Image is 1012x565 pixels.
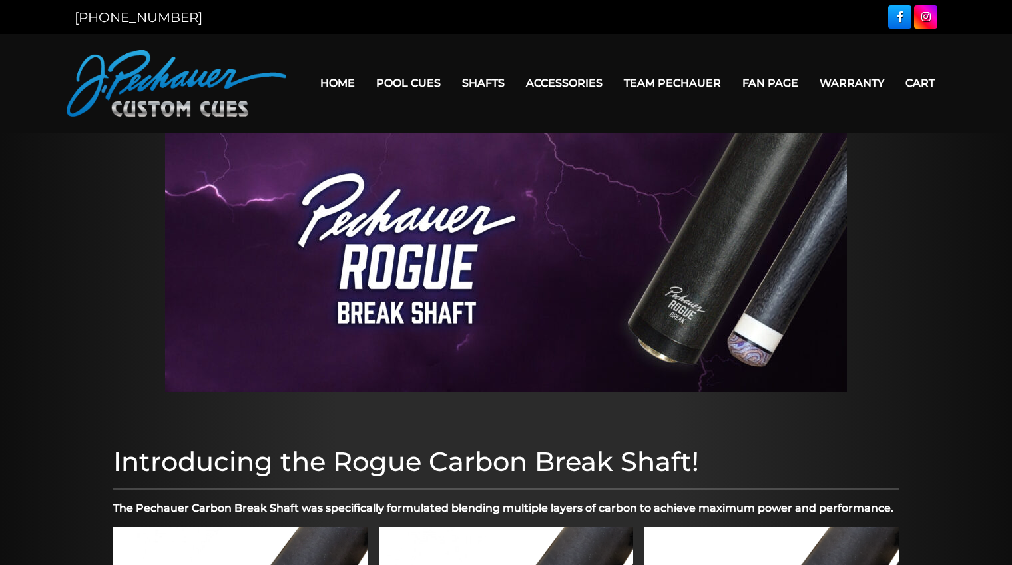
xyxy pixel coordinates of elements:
[809,66,895,100] a: Warranty
[113,446,899,478] h1: Introducing the Rogue Carbon Break Shaft!
[310,66,366,100] a: Home
[451,66,515,100] a: Shafts
[732,66,809,100] a: Fan Page
[366,66,451,100] a: Pool Cues
[895,66,945,100] a: Cart
[515,66,613,100] a: Accessories
[113,502,893,514] strong: The Pechauer Carbon Break Shaft was specifically formulated blending multiple layers of carbon to...
[613,66,732,100] a: Team Pechauer
[75,9,202,25] a: [PHONE_NUMBER]
[67,50,286,117] img: Pechauer Custom Cues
